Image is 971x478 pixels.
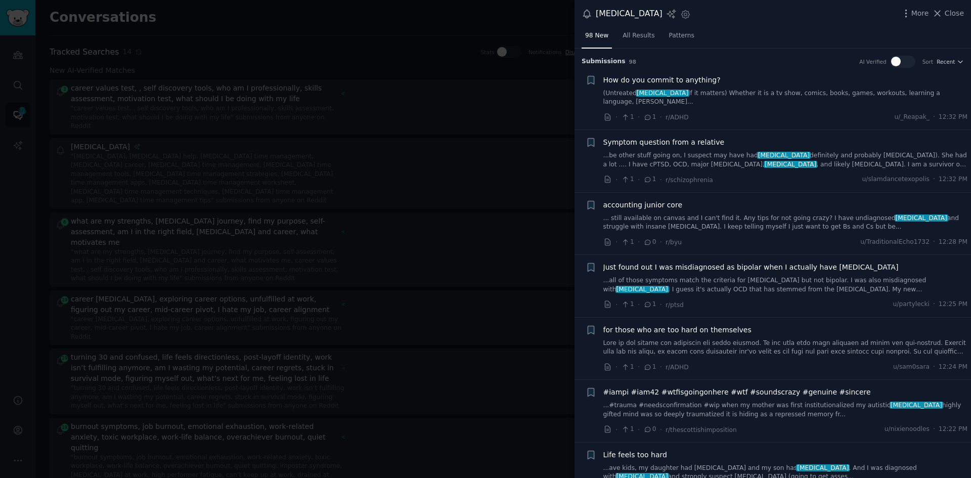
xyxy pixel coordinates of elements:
div: [MEDICAL_DATA] [596,8,663,20]
span: u/sam0sara [893,363,930,372]
span: 12:25 PM [939,300,967,309]
span: · [660,299,662,310]
span: · [615,424,617,435]
a: Patterns [666,28,698,49]
span: Close [945,8,964,19]
span: 1 [643,175,656,184]
a: ... still available on canvas and I can't find it. Any tips for not going crazy? I have undiagnos... [603,214,968,232]
span: · [615,237,617,247]
span: [MEDICAL_DATA] [764,161,817,168]
div: Sort [922,58,934,65]
span: · [615,175,617,185]
span: r/schizophrenia [666,177,713,184]
a: Symptom question from a relative [603,137,725,148]
span: 1 [621,175,634,184]
a: Lore ip dol sitame con adipiscin eli seddo eiusmod. Te inc utla etdo magn aliquaen ad minim ven q... [603,339,968,357]
span: · [660,237,662,247]
span: [MEDICAL_DATA] [890,402,943,409]
a: Just found out I was misdiagnosed as bipolar when I actually have [MEDICAL_DATA] [603,262,899,273]
span: · [638,424,640,435]
span: · [933,113,935,122]
span: 0 [643,238,656,247]
span: · [933,425,935,434]
a: ...#trauma #needsconfirmation #wip when my mother was first institutionalized my autistic[MEDICAL... [603,401,968,419]
span: · [660,175,662,185]
span: All Results [623,31,654,40]
span: [MEDICAL_DATA] [895,214,948,222]
span: · [933,238,935,247]
span: Patterns [669,31,694,40]
span: · [638,362,640,372]
span: 1 [643,363,656,372]
span: 12:24 PM [939,363,967,372]
span: 1 [621,113,634,122]
span: [MEDICAL_DATA] [796,464,850,471]
a: for those who are too hard on themselves [603,325,752,335]
span: · [933,175,935,184]
span: 1 [621,363,634,372]
button: Recent [937,58,964,65]
button: More [901,8,929,19]
span: r/byu [666,239,682,246]
span: More [911,8,929,19]
span: 1 [621,238,634,247]
span: u/partylecki [893,300,930,309]
a: ...be other stuff going on, I suspect may have had[MEDICAL_DATA]definitely and probably [MEDICAL_... [603,151,968,169]
span: 12:28 PM [939,238,967,247]
span: r/ADHD [666,364,689,371]
span: Submission s [582,57,626,66]
span: · [933,300,935,309]
span: 0 [643,425,656,434]
a: Life feels too hard [603,450,667,460]
span: r/ptsd [666,301,684,309]
span: [MEDICAL_DATA] [636,90,689,97]
span: 12:22 PM [939,425,967,434]
span: 1 [621,425,634,434]
span: u/TraditionalEcho1732 [860,238,930,247]
span: u/_Reapak_ [894,113,930,122]
span: 98 [629,59,637,65]
span: Recent [937,58,955,65]
span: · [615,112,617,122]
span: u/slamdancetexopolis [862,175,930,184]
span: 1 [643,113,656,122]
span: r/thescottishimposition [666,426,737,433]
span: 98 New [585,31,608,40]
span: · [638,175,640,185]
a: (Untreated[MEDICAL_DATA]if it matters) Whether it is a tv show, comics, books, games, workouts, l... [603,89,968,107]
span: · [638,299,640,310]
span: u/nixienoodles [885,425,930,434]
a: accounting junior core [603,200,683,210]
span: · [660,362,662,372]
span: · [660,424,662,435]
span: [MEDICAL_DATA] [757,152,811,159]
span: · [638,237,640,247]
div: AI Verified [859,58,886,65]
span: 1 [621,300,634,309]
a: #iampi #iam42 #wtfisgoingonhere #wtf #soundscrazy #genuine #sincere [603,387,871,398]
span: · [615,362,617,372]
span: r/ADHD [666,114,689,121]
span: · [638,112,640,122]
span: · [933,363,935,372]
a: 98 New [582,28,612,49]
span: 12:32 PM [939,175,967,184]
span: [MEDICAL_DATA] [615,286,669,293]
span: 12:32 PM [939,113,967,122]
a: How do you commit to anything? [603,75,721,85]
a: All Results [619,28,658,49]
span: 1 [643,300,656,309]
button: Close [932,8,964,19]
span: · [615,299,617,310]
a: ...all of those symptoms match the criteria for [MEDICAL_DATA] but not bipolar. I was also misdia... [603,276,968,294]
span: · [660,112,662,122]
